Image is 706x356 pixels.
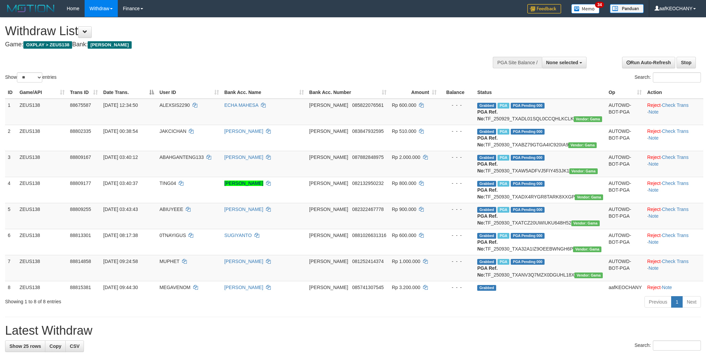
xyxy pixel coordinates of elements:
a: [PERSON_NAME] [224,207,263,212]
span: JAKCICHAN [159,128,186,134]
span: Marked by aaftanly [498,181,509,187]
a: Note [648,265,659,271]
h1: Latest Withdraw [5,324,701,337]
span: PGA Pending [511,129,545,135]
a: Reject [647,259,661,264]
th: Game/API: activate to sort column ascending [17,86,67,99]
span: Copy 082132950232 to clipboard [352,181,383,186]
td: AUTOWD-BOT-PGA [606,203,644,229]
td: · · [644,99,703,125]
span: PGA Pending [511,207,545,213]
span: Rp 900.000 [392,207,416,212]
span: Grabbed [477,207,496,213]
span: Vendor URL: https://trx31.1velocity.biz [568,142,597,148]
span: Marked by aafsreyleap [498,233,509,239]
a: Reject [647,128,661,134]
div: - - - [442,258,472,265]
td: TF_250930_TXANV3Q7MZX0DGUHL18X [475,255,606,281]
label: Search: [635,340,701,351]
td: TF_250930_TXATCZ20UWIUKU648H52 [475,203,606,229]
span: 88809177 [70,181,91,186]
input: Search: [653,340,701,351]
span: Show 25 rows [9,343,41,349]
span: 34 [595,2,604,8]
a: ECHA MAHESA [224,102,258,108]
td: ZEUS138 [17,99,67,125]
input: Search: [653,72,701,82]
a: Next [682,296,701,308]
span: Copy [49,343,61,349]
td: ZEUS138 [17,151,67,177]
span: [PERSON_NAME] [88,41,131,49]
span: 88813301 [70,233,91,238]
a: Note [648,239,659,245]
a: Previous [644,296,671,308]
a: Note [648,109,659,115]
span: Rp 600.000 [392,233,416,238]
span: 88802335 [70,128,91,134]
b: PGA Ref. No: [477,239,498,252]
a: Show 25 rows [5,340,45,352]
div: - - - [442,232,472,239]
a: [PERSON_NAME] [224,285,263,290]
span: PGA Pending [511,259,545,265]
span: [PERSON_NAME] [309,102,348,108]
span: MEGAVENOM [159,285,191,290]
a: [PERSON_NAME] [224,181,263,186]
label: Show entries [5,72,57,82]
select: Showentries [17,72,42,82]
span: Vendor URL: https://trx31.1velocity.biz [571,220,600,226]
span: [DATE] 08:17:38 [103,233,138,238]
span: 88815381 [70,285,91,290]
span: Vendor URL: https://trx31.1velocity.biz [569,168,598,174]
span: [DATE] 00:38:54 [103,128,138,134]
span: Rp 2.000.000 [392,155,420,160]
td: AUTOWD-BOT-PGA [606,151,644,177]
span: [DATE] 09:44:30 [103,285,138,290]
b: PGA Ref. No: [477,135,498,147]
b: PGA Ref. No: [477,161,498,173]
span: Grabbed [477,259,496,265]
th: Trans ID: activate to sort column ascending [67,86,101,99]
span: ABIUYEEE [159,207,183,212]
td: 3 [5,151,17,177]
span: Rp 3.200.000 [392,285,420,290]
span: PGA Pending [511,103,545,109]
td: 2 [5,125,17,151]
span: [PERSON_NAME] [309,233,348,238]
a: Stop [677,57,696,68]
span: 88809255 [70,207,91,212]
td: 8 [5,281,17,293]
a: Check Trans [662,102,689,108]
span: TING04 [159,181,176,186]
td: ZEUS138 [17,177,67,203]
td: AUTOWD-BOT-PGA [606,229,644,255]
a: Reject [647,233,661,238]
span: Vendor URL: https://trx31.1velocity.biz [573,246,601,252]
img: Button%20Memo.svg [571,4,600,14]
td: TF_250929_TXADL01SQL0CCQHLKCLK [475,99,606,125]
a: Check Trans [662,207,689,212]
span: Copy 082322467778 to clipboard [352,207,383,212]
a: Reject [647,285,661,290]
span: Marked by aaftanly [498,207,509,213]
a: SUGIYANTO [224,233,252,238]
td: · · [644,177,703,203]
div: - - - [442,154,472,161]
div: - - - [442,284,472,291]
td: TF_250930_TXAW5ADFVJ5FIY453JK1 [475,151,606,177]
span: Copy 087882848975 to clipboard [352,155,383,160]
td: ZEUS138 [17,229,67,255]
a: Check Trans [662,128,689,134]
a: [PERSON_NAME] [224,155,263,160]
span: OXPLAY > ZEUS138 [23,41,72,49]
span: 88814858 [70,259,91,264]
span: [DATE] 09:24:58 [103,259,138,264]
span: Copy 085741307545 to clipboard [352,285,383,290]
span: MUPHET [159,259,179,264]
label: Search: [635,72,701,82]
span: Grabbed [477,129,496,135]
span: Rp 600.000 [392,102,416,108]
span: Copy 083847932595 to clipboard [352,128,383,134]
span: Vendor URL: https://trx31.1velocity.biz [575,194,603,200]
